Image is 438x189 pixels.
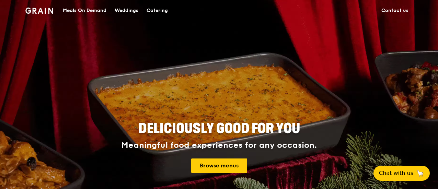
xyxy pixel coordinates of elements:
[138,120,300,137] span: Deliciously good for you
[191,158,247,173] a: Browse menus
[147,0,168,21] div: Catering
[25,8,53,14] img: Grain
[379,169,413,177] span: Chat with us
[142,0,172,21] a: Catering
[63,0,106,21] div: Meals On Demand
[115,0,138,21] div: Weddings
[377,0,413,21] a: Contact us
[111,0,142,21] a: Weddings
[95,141,343,150] div: Meaningful food experiences for any occasion.
[416,169,424,177] span: 🦙
[373,166,430,181] button: Chat with us🦙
